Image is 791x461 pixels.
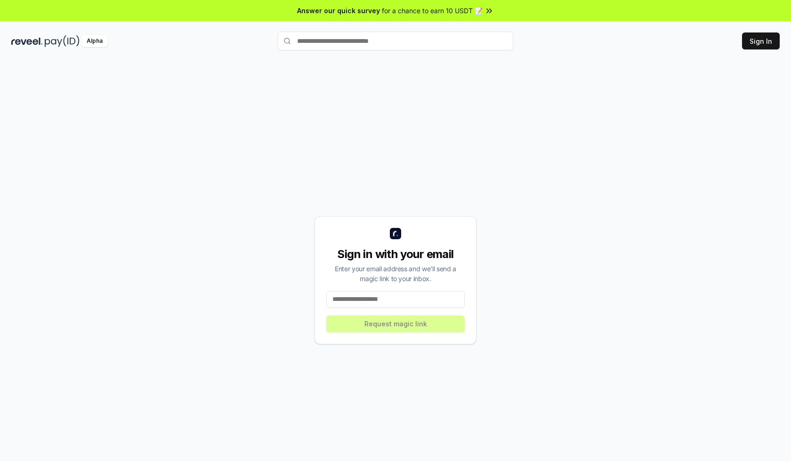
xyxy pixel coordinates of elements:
[390,228,401,239] img: logo_small
[326,247,465,262] div: Sign in with your email
[297,6,380,16] span: Answer our quick survey
[11,35,43,47] img: reveel_dark
[382,6,483,16] span: for a chance to earn 10 USDT 📝
[742,32,780,49] button: Sign In
[45,35,80,47] img: pay_id
[81,35,108,47] div: Alpha
[326,264,465,283] div: Enter your email address and we’ll send a magic link to your inbox.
